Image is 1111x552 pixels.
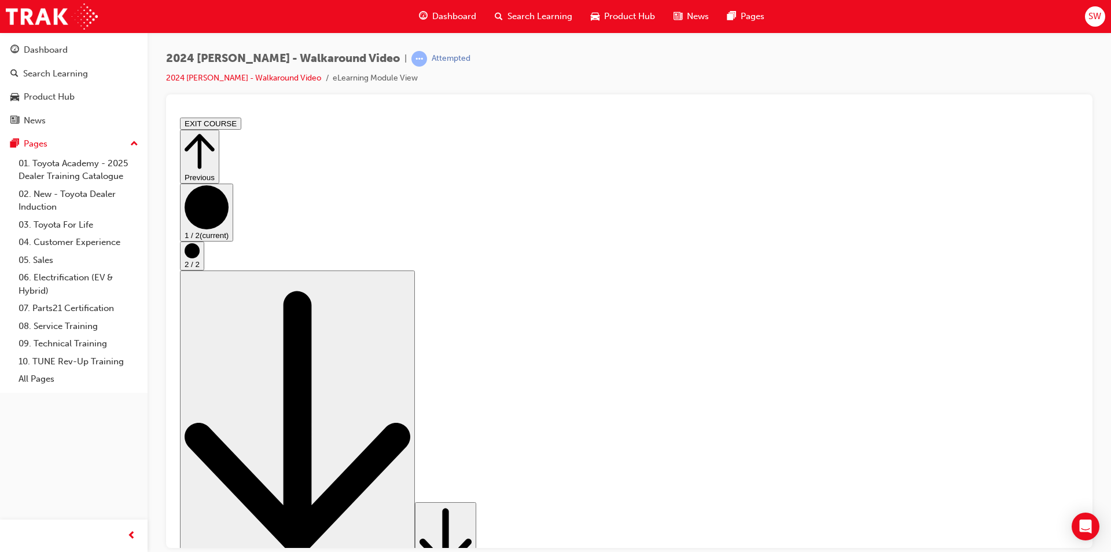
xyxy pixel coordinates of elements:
[718,5,774,28] a: pages-iconPages
[432,53,470,64] div: Attempted
[14,335,143,353] a: 09. Technical Training
[14,317,143,335] a: 08. Service Training
[5,133,143,155] button: Pages
[674,9,682,24] span: news-icon
[14,353,143,371] a: 10. TUNE Rev-Up Training
[5,5,66,17] button: EXIT COURSE
[741,10,764,23] span: Pages
[495,9,503,24] span: search-icon
[10,92,19,103] span: car-icon
[9,60,39,69] span: Previous
[5,37,143,133] button: DashboardSearch LearningProduct HubNews
[24,118,53,127] span: (current)
[432,10,476,23] span: Dashboard
[9,118,24,127] span: 1 / 2
[127,529,136,543] span: prev-icon
[24,43,68,57] div: Dashboard
[9,147,24,156] span: 2 / 2
[5,86,143,108] a: Product Hub
[14,155,143,185] a: 01. Toyota Academy - 2025 Dealer Training Catalogue
[24,114,46,127] div: News
[5,71,58,129] button: 1 / 2(current)
[485,5,582,28] a: search-iconSearch Learning
[10,116,19,126] span: news-icon
[14,216,143,234] a: 03. Toyota For Life
[14,370,143,388] a: All Pages
[419,9,428,24] span: guage-icon
[5,17,44,71] button: Previous
[6,3,98,30] img: Trak
[23,67,88,81] div: Search Learning
[240,389,301,473] button: Go to next step
[5,63,143,85] a: Search Learning
[591,9,599,24] span: car-icon
[24,137,47,151] div: Pages
[14,251,143,269] a: 05. Sales
[333,72,418,85] li: eLearning Module View
[1088,10,1101,23] span: SW
[5,17,903,473] div: Step controls
[664,5,718,28] a: news-iconNews
[604,10,655,23] span: Product Hub
[5,39,143,61] a: Dashboard
[166,52,400,65] span: 2024 [PERSON_NAME] - Walkaround Video
[5,129,29,158] button: 2 / 2
[10,45,19,56] span: guage-icon
[5,110,143,131] a: News
[1085,6,1105,27] button: SW
[404,52,407,65] span: |
[411,51,427,67] span: learningRecordVerb_ATTEMPT-icon
[24,90,75,104] div: Product Hub
[10,69,19,79] span: search-icon
[687,10,709,23] span: News
[130,137,138,152] span: up-icon
[14,185,143,216] a: 02. New - Toyota Dealer Induction
[14,269,143,299] a: 06. Electrification (EV & Hybrid)
[166,73,321,83] a: 2024 [PERSON_NAME] - Walkaround Video
[14,233,143,251] a: 04. Customer Experience
[14,299,143,317] a: 07. Parts21 Certification
[507,10,572,23] span: Search Learning
[10,139,19,149] span: pages-icon
[727,9,736,24] span: pages-icon
[410,5,485,28] a: guage-iconDashboard
[582,5,664,28] a: car-iconProduct Hub
[1072,513,1099,540] div: Open Intercom Messenger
